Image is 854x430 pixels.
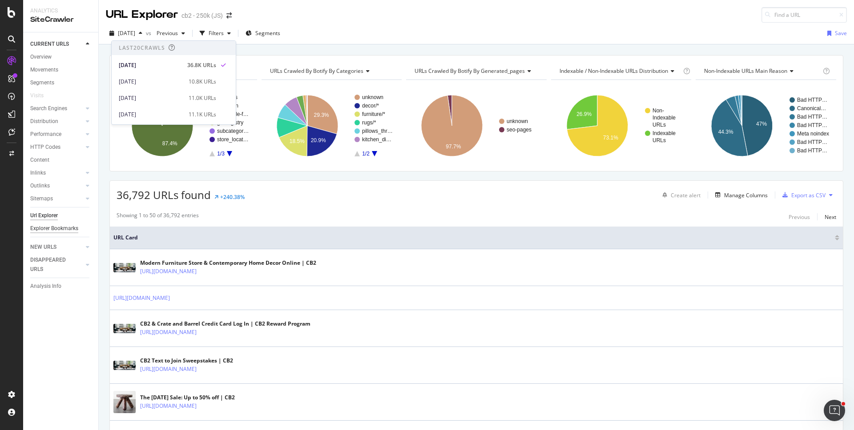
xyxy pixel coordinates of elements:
a: DISAPPEARED URLS [30,255,83,274]
button: Create alert [659,188,701,202]
span: vs [146,29,153,37]
text: kitchen_di… [362,136,391,143]
svg: A chart. [696,87,836,164]
text: Bad HTTP… [797,114,827,120]
text: Bad HTTP… [797,97,827,103]
div: Inlinks [30,168,46,178]
div: NEW URLS [30,243,56,252]
div: A chart. [406,87,545,164]
div: Distribution [30,117,58,126]
text: 73.1% [603,135,618,141]
text: gift-registry [217,119,243,126]
img: main image [113,324,136,333]
a: Distribution [30,117,83,126]
text: 47% [756,121,767,127]
a: [URL][DOMAIN_NAME] [140,402,197,410]
text: 18.5% [289,138,304,144]
div: Save [835,29,847,37]
button: Previous [153,26,189,40]
iframe: Intercom live chat [824,400,845,421]
text: Non- [653,107,664,114]
text: Bad HTTP… [797,122,827,128]
a: [URL][DOMAIN_NAME] [113,294,170,303]
div: 11.0K URLs [189,94,216,102]
div: Last 20 Crawls [119,44,165,52]
text: rugs/* [362,119,376,126]
button: Segments [242,26,284,40]
div: HTTP Codes [30,143,60,152]
button: Save [824,26,847,40]
text: subcategor… [217,128,249,134]
text: furniture/* [362,111,385,117]
span: Segments [255,29,280,37]
a: Search Engines [30,104,83,113]
div: Manage Columns [724,191,768,199]
text: 87.4% [162,140,177,147]
div: Performance [30,130,61,139]
div: CURRENT URLS [30,40,69,49]
a: Analysis Info [30,282,92,291]
button: Next [825,211,836,222]
button: Export as CSV [779,188,826,202]
div: CB2 Text to Join Sweepstakes | CB2 [140,357,235,365]
div: Content [30,155,49,165]
a: NEW URLS [30,243,83,252]
div: SiteCrawler [30,15,91,25]
div: Overview [30,52,52,62]
a: Outlinks [30,181,83,191]
div: Visits [30,91,44,100]
a: Segments [30,78,92,88]
div: [DATE] [119,111,183,119]
a: Url Explorer [30,211,92,220]
div: Next [825,213,836,221]
a: CURRENT URLS [30,40,83,49]
a: Explorer Bookmarks [30,224,92,233]
a: HTTP Codes [30,143,83,152]
div: DISAPPEARED URLS [30,255,75,274]
text: URLs [653,137,666,143]
div: Showing 1 to 50 of 36,792 entries [117,211,199,222]
a: Content [30,155,92,165]
span: Non-Indexable URLs Main Reason [704,67,787,75]
button: Previous [789,211,810,222]
a: Sitemaps [30,194,83,203]
img: main image [113,391,136,413]
text: seo-pages [507,127,532,133]
a: Overview [30,52,92,62]
div: 10.8K URLs [189,78,216,86]
span: 2025 Aug. 28th [118,29,135,37]
a: Visits [30,91,52,100]
text: Indexable [653,130,676,136]
div: [DATE] [119,94,183,102]
div: Filters [209,29,224,37]
div: Sitemaps [30,194,53,203]
div: Export as CSV [791,191,826,199]
span: 36,792 URLs found [117,187,211,202]
h4: URLs Crawled By Botify By generated_pages [413,64,539,78]
button: Filters [196,26,234,40]
div: A chart. [117,87,256,164]
text: store_locat… [217,136,249,143]
div: Analysis Info [30,282,61,291]
div: Modern Furniture Store & Contemporary Home Decor Online | CB2 [140,259,316,267]
text: 1/2 [362,151,370,157]
img: main image [113,263,136,272]
div: A chart. [551,87,692,164]
text: 26.9% [576,111,592,117]
span: URL Card [113,234,833,242]
span: URLs Crawled By Botify By categories [270,67,363,75]
a: Performance [30,130,83,139]
button: [DATE] [106,26,146,40]
div: Create alert [671,191,701,199]
text: pillows_thr… [362,128,393,134]
svg: A chart. [262,87,401,164]
text: Bad HTTP… [797,139,827,145]
div: Outlinks [30,181,50,191]
div: [DATE] [119,61,182,69]
text: 29.3% [314,112,329,118]
text: decor/* [362,103,379,109]
text: Meta noindex [797,131,829,137]
div: arrow-right-arrow-left [226,12,232,19]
